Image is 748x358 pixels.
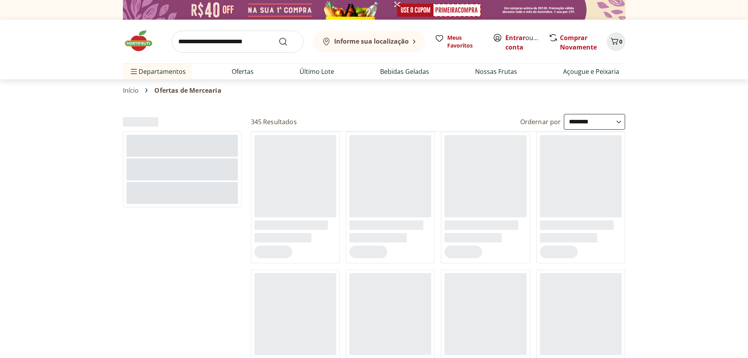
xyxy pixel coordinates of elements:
[278,37,297,46] button: Submit Search
[505,33,540,52] span: ou
[563,67,619,76] a: Açougue e Peixaria
[447,34,483,50] span: Meus Favoritos
[334,37,409,46] b: Informe sua localização
[232,67,254,76] a: Ofertas
[129,62,139,81] button: Menu
[435,34,483,50] a: Meus Favoritos
[380,67,429,76] a: Bebidas Geladas
[300,67,334,76] a: Último Lote
[619,38,622,45] span: 0
[251,117,297,126] h2: 345 Resultados
[123,29,162,53] img: Hortifruti
[520,117,561,126] label: Ordernar por
[560,33,597,51] a: Comprar Novamente
[505,33,525,42] a: Entrar
[123,87,139,94] a: Início
[129,62,186,81] span: Departamentos
[505,33,549,51] a: Criar conta
[154,87,221,94] span: Ofertas de Mercearia
[607,32,625,51] button: Carrinho
[475,67,517,76] a: Nossas Frutas
[313,31,425,53] button: Informe sua localização
[172,31,304,53] input: search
